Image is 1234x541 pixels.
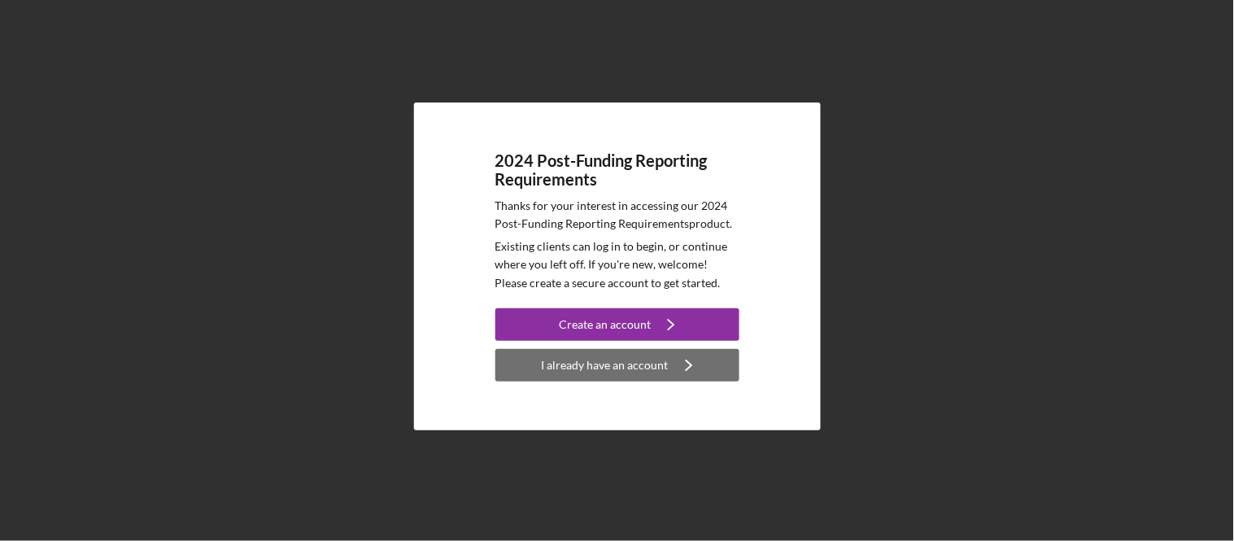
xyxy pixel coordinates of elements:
h4: 2024 Post-Funding Reporting Requirements [495,151,739,189]
p: Existing clients can log in to begin, or continue where you left off. If you're new, welcome! Ple... [495,238,739,292]
a: Create an account [495,308,739,345]
button: Create an account [495,308,739,341]
p: Thanks for your interest in accessing our 2024 Post-Funding Reporting Requirements product. [495,197,739,233]
div: Create an account [559,308,651,341]
div: I already have an account [542,349,669,382]
button: I already have an account [495,349,739,382]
